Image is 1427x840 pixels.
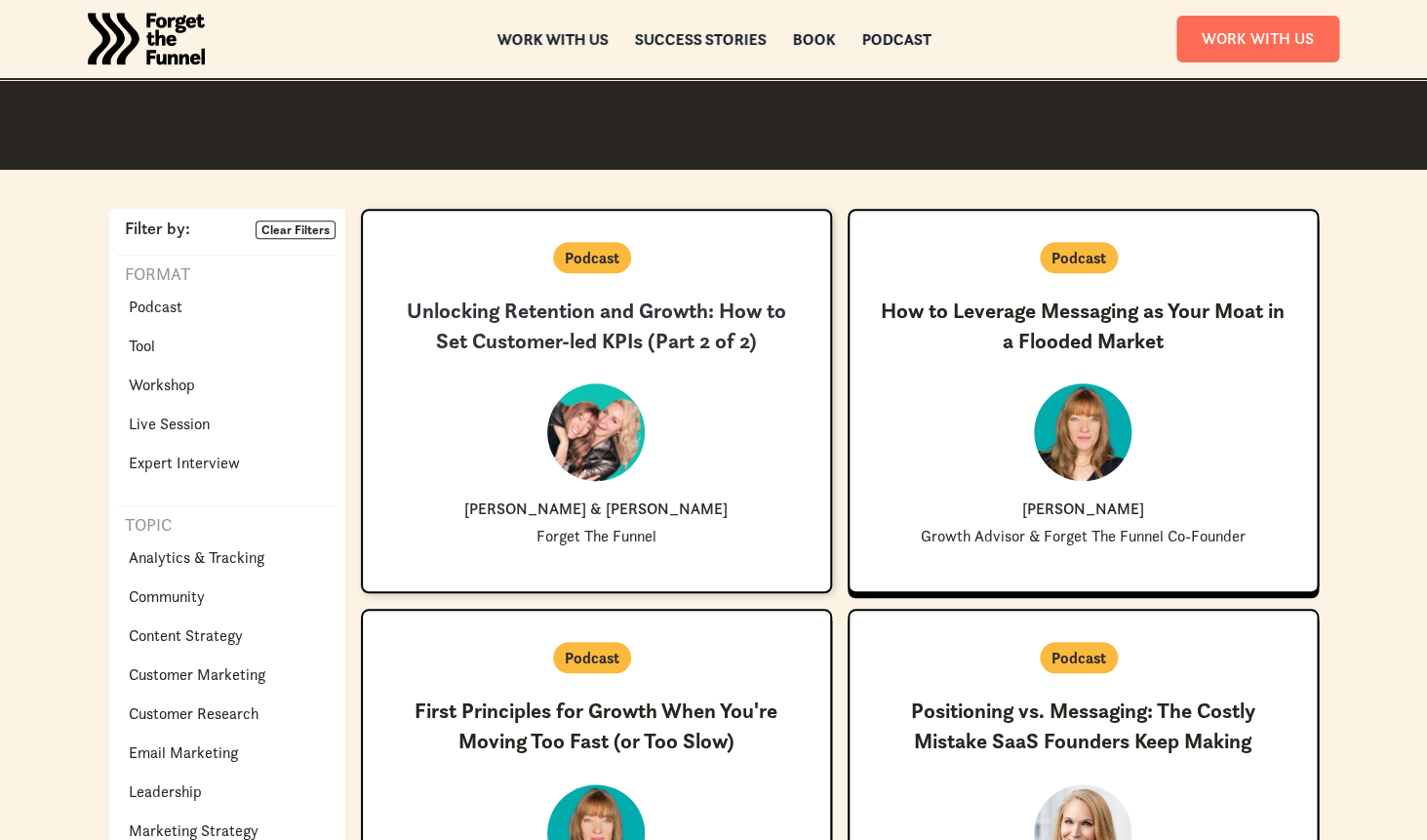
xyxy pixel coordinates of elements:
p: Email Marketing [129,740,238,764]
p: Format [117,263,190,287]
a: Leadership [117,776,214,807]
p: Podcast [129,295,182,318]
p: Customer Marketing [129,662,265,686]
a: Work With Us [1176,16,1339,61]
p: Leadership [129,780,202,803]
a: Community [117,580,217,612]
a: Work with us [496,32,608,46]
a: Clear Filters [256,220,336,240]
a: Content Strategy [117,620,255,651]
a: Workshop [117,369,207,400]
p: [PERSON_NAME] & [PERSON_NAME] [464,500,728,516]
a: PodcastUnlocking Retention and Growth: How to Set Customer-led KPIs (Part 2 of 2)[PERSON_NAME] & ... [361,209,832,594]
p: [PERSON_NAME] [1022,500,1144,516]
p: Growth Advisor & Forget The Funnel Co-Founder [921,528,1246,544]
p: Community [129,584,205,608]
a: Tool [117,330,167,361]
p: Expert Interview [129,451,240,474]
a: Success Stories [634,32,766,46]
a: Book [792,32,835,46]
a: PodcastHow to Leverage Messaging as Your Moat in a Flooded Market[PERSON_NAME]Growth Advisor & Fo... [848,209,1319,594]
a: Customer Marketing [117,659,277,690]
a: Expert Interview [117,447,252,478]
p: Tool [129,334,155,357]
p: Analytics & Tracking [129,545,264,569]
p: Topic [117,514,172,538]
p: Workshop [129,373,195,396]
p: Filter by: [117,220,190,238]
h3: How to Leverage Messaging as Your Moat in a Flooded Market [881,297,1286,357]
p: Podcast [565,246,619,269]
p: Customer Research [129,701,258,725]
h3: Unlocking Retention and Growth: How to Set Customer-led KPIs (Part 2 of 2) [394,297,799,357]
a: Podcast [117,291,194,322]
a: Analytics & Tracking [117,541,276,573]
p: Podcast [1051,646,1106,669]
a: Email Marketing [117,737,250,768]
p: Forget The Funnel [536,528,656,544]
h3: Positioning vs. Messaging: The Costly Mistake SaaS Founders Keep Making [881,697,1286,757]
p: Content Strategy [129,623,243,647]
p: Live Session [129,412,210,435]
a: Podcast [861,32,931,46]
a: Live Session [117,408,221,439]
p: Podcast [565,646,619,669]
a: Customer Research [117,698,270,729]
h3: First Principles for Growth When You're Moving Too Fast (or Too Slow) [394,697,799,757]
p: Podcast [1051,246,1106,269]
